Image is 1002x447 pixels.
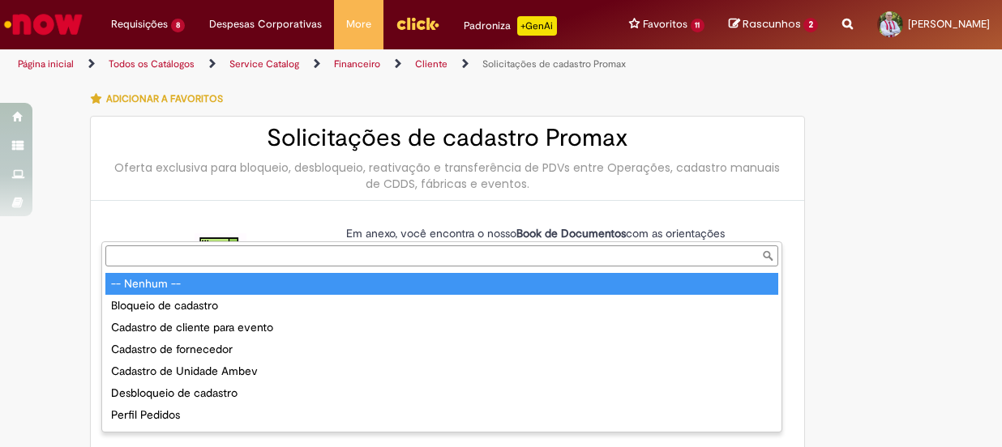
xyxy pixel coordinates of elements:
[105,317,778,338] div: Cadastro de cliente para evento
[105,295,778,317] div: Bloqueio de cadastro
[105,404,778,426] div: Perfil Pedidos
[105,338,778,360] div: Cadastro de fornecedor
[105,273,778,295] div: -- Nenhum --
[105,360,778,382] div: Cadastro de Unidade Ambev
[105,382,778,404] div: Desbloqueio de cadastro
[102,270,781,432] ul: Tipo de solicitação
